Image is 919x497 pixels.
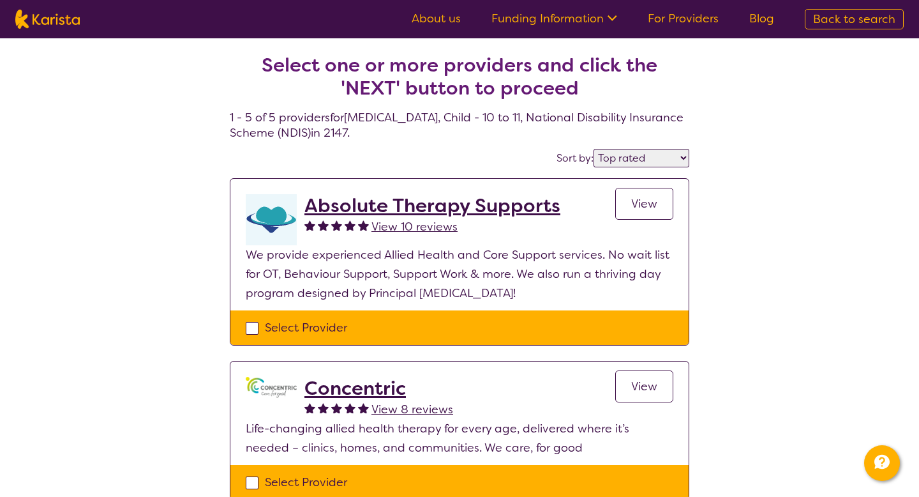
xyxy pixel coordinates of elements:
a: About us [412,11,461,26]
img: fullstar [318,402,329,413]
a: Blog [749,11,774,26]
a: Back to search [805,9,904,29]
a: Funding Information [491,11,617,26]
span: View 8 reviews [371,402,453,417]
span: View 10 reviews [371,219,458,234]
img: otyvwjbtyss6nczvq3hf.png [246,194,297,245]
a: Absolute Therapy Supports [304,194,560,217]
img: Karista logo [15,10,80,29]
img: fullstar [345,220,355,231]
img: fullstar [331,402,342,413]
span: Back to search [813,11,895,27]
p: We provide experienced Allied Health and Core Support services. No wait list for OT, Behaviour Su... [246,245,673,303]
img: fullstar [358,220,369,231]
a: View [615,188,673,220]
a: View 8 reviews [371,400,453,419]
img: gbybpnyn6u9ix5kguem6.png [246,377,297,398]
span: View [631,379,657,394]
a: For Providers [648,11,719,26]
span: View [631,196,657,211]
h4: 1 - 5 of 5 providers for [MEDICAL_DATA] , Child - 10 to 11 , National Disability Insurance Scheme... [230,23,689,141]
button: Channel Menu [864,445,900,481]
img: fullstar [358,402,369,413]
a: Concentric [304,377,453,400]
img: fullstar [331,220,342,231]
img: fullstar [304,402,315,413]
img: fullstar [304,220,315,231]
img: fullstar [318,220,329,231]
img: fullstar [345,402,355,413]
a: View [615,371,673,402]
p: Life-changing allied health therapy for every age, delivered where it’s needed – clinics, homes, ... [246,419,673,457]
h2: Select one or more providers and click the 'NEXT' button to proceed [245,54,674,100]
a: View 10 reviews [371,217,458,236]
label: Sort by: [557,151,594,165]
